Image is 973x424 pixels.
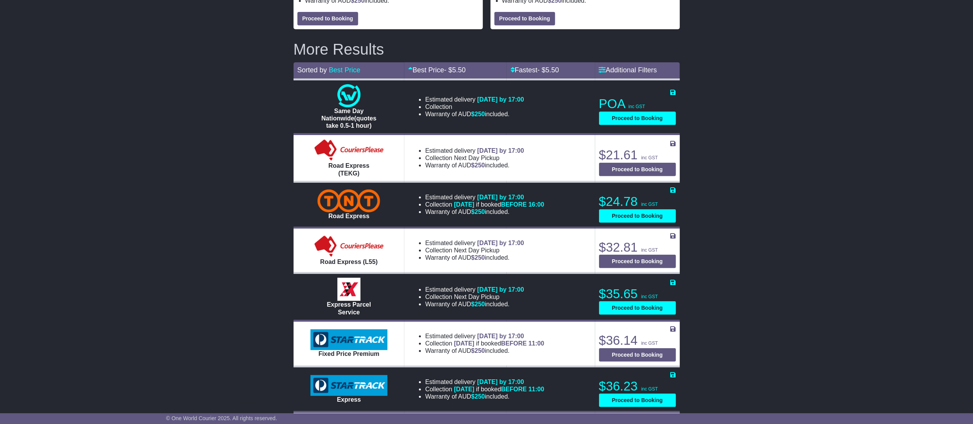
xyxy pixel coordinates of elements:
span: Road Express [329,213,370,219]
span: Next Day Pickup [454,294,499,300]
span: Express Parcel Service [327,301,371,315]
span: - $ [537,66,559,74]
a: Additional Filters [599,66,657,74]
li: Collection [425,154,524,162]
span: 11:00 [529,340,544,347]
a: Fastest- $5.50 [511,66,559,74]
span: $ [471,111,485,117]
button: Proceed to Booking [599,163,676,176]
li: Collection [425,340,544,347]
span: if booked [454,340,544,347]
img: CouriersPlease: Road Express (TEKG) [313,139,386,162]
img: StarTrack: Fixed Price Premium [310,329,387,350]
img: StarTrack: Express [310,375,387,396]
button: Proceed to Booking [599,301,676,315]
span: inc GST [641,155,658,160]
span: $ [471,162,485,169]
button: Proceed to Booking [599,255,676,268]
p: $21.61 [599,147,676,163]
span: BEFORE [501,340,527,347]
span: [DATE] by 17:00 [477,147,524,154]
li: Collection [425,247,524,254]
button: Proceed to Booking [599,112,676,125]
img: TNT Domestic: Road Express [317,189,380,212]
span: Fixed Price Premium [319,351,379,357]
li: Warranty of AUD included. [425,300,524,308]
button: Proceed to Booking [599,209,676,223]
li: Estimated delivery [425,378,544,386]
span: Same Day Nationwide(quotes take 0.5-1 hour) [321,108,376,129]
span: $ [471,254,485,261]
p: $36.23 [599,379,676,394]
span: [DATE] by 17:00 [477,333,524,339]
span: 250 [475,347,485,354]
span: $ [471,393,485,400]
span: 250 [475,209,485,215]
span: if booked [454,201,544,208]
span: - $ [444,66,466,74]
li: Collection [425,201,544,208]
span: 250 [475,393,485,400]
span: if booked [454,386,544,392]
li: Estimated delivery [425,332,544,340]
li: Estimated delivery [425,194,544,201]
span: [DATE] by 17:00 [477,286,524,293]
span: $ [471,347,485,354]
p: $24.78 [599,194,676,209]
button: Proceed to Booking [599,348,676,362]
span: 250 [475,162,485,169]
li: Warranty of AUD included. [425,347,544,354]
span: inc GST [641,341,658,346]
li: Warranty of AUD included. [425,110,524,118]
li: Estimated delivery [425,147,524,154]
a: Best Price [329,66,360,74]
span: 5.50 [546,66,559,74]
span: inc GST [641,202,658,207]
p: $32.81 [599,240,676,255]
span: © One World Courier 2025. All rights reserved. [166,415,277,421]
span: [DATE] by 17:00 [477,194,524,200]
li: Warranty of AUD included. [425,162,524,169]
img: One World Courier: Same Day Nationwide(quotes take 0.5-1 hour) [337,84,360,107]
p: POA [599,96,676,112]
span: BEFORE [501,386,527,392]
span: $ [471,301,485,307]
span: inc GST [629,104,645,109]
li: Estimated delivery [425,96,524,103]
span: inc GST [641,386,658,392]
span: 250 [475,111,485,117]
span: [DATE] by 17:00 [477,96,524,103]
span: 16:00 [529,201,544,208]
li: Estimated delivery [425,239,524,247]
span: 11:00 [529,386,544,392]
span: inc GST [641,294,658,299]
button: Proceed to Booking [297,12,358,25]
span: [DATE] by 17:00 [477,379,524,385]
span: [DATE] by 17:00 [477,240,524,246]
li: Collection [425,386,544,393]
span: 5.50 [452,66,466,74]
li: Warranty of AUD included. [425,208,544,215]
span: [DATE] [454,201,474,208]
p: $36.14 [599,333,676,348]
span: Sorted by [297,66,327,74]
h2: More Results [294,41,680,58]
p: $35.65 [599,286,676,302]
span: inc GST [641,247,658,253]
li: Warranty of AUD included. [425,254,524,261]
span: Next Day Pickup [454,247,499,254]
span: $ [471,209,485,215]
span: 250 [475,301,485,307]
span: Express [337,396,361,403]
img: Border Express: Express Parcel Service [337,278,360,301]
li: Collection [425,103,524,110]
span: Road Express (TEKG) [329,162,370,176]
span: [DATE] [454,386,474,392]
span: Road Express (L55) [320,259,377,265]
span: Next Day Pickup [454,155,499,161]
span: [DATE] [454,340,474,347]
a: Best Price- $5.50 [408,66,466,74]
button: Proceed to Booking [599,394,676,407]
span: BEFORE [501,201,527,208]
span: 250 [475,254,485,261]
